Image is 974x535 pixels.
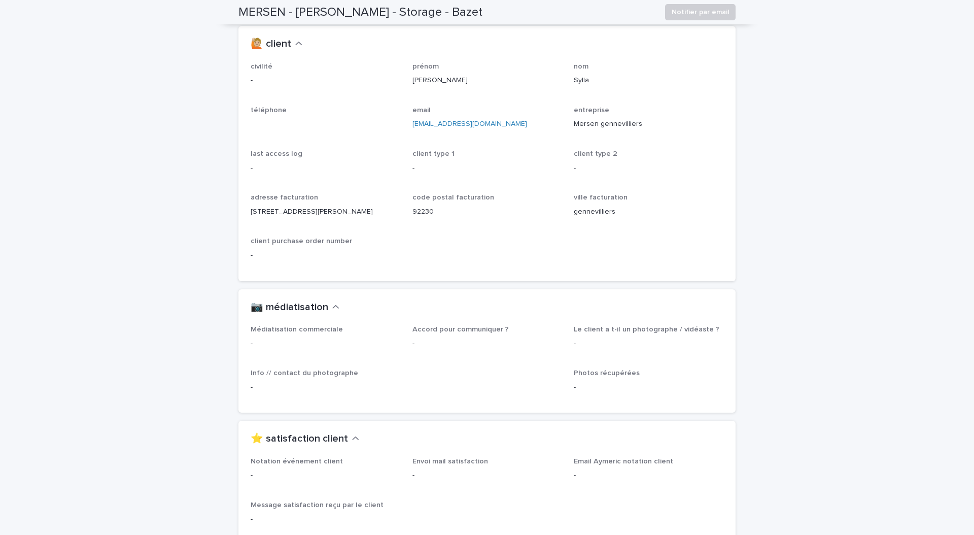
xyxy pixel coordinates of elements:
[412,339,562,349] p: -
[251,250,400,261] p: -
[251,514,723,525] p: -
[251,38,302,50] button: 🙋🏼 client
[251,150,302,157] span: last access log
[251,107,287,114] span: téléphone
[412,207,562,217] p: 92230
[412,150,455,157] span: client type 1
[251,470,400,481] p: -
[574,63,588,70] span: nom
[574,75,723,86] p: Sylla
[672,7,729,17] span: Notifier par email
[251,458,343,465] span: Notation événement client
[574,339,723,349] p: -
[251,302,339,314] button: 📷 médiatisation
[412,470,562,481] p: -
[251,433,348,445] h2: ⭐ satisfaction client
[412,163,562,174] p: -
[574,194,628,201] span: ville facturation
[251,382,400,393] p: -
[251,194,318,201] span: adresse facturation
[238,5,482,20] h2: MERSEN - [PERSON_NAME] - Storage - Bazet
[574,326,719,333] span: Le client a t-il un photographe / vidéaste ?
[251,238,352,245] span: client purchase order number
[251,38,291,50] h2: 🙋🏼 client
[251,75,400,86] p: -
[251,302,328,314] h2: 📷 médiatisation
[574,470,723,481] p: -
[574,382,723,393] p: -
[251,326,343,333] span: Médiatisation commerciale
[574,207,723,217] p: gennevilliers
[574,163,723,174] p: -
[412,326,509,333] span: Accord pour communiquer ?
[412,194,494,201] span: code postal facturation
[412,63,439,70] span: prénom
[574,150,617,157] span: client type 2
[251,501,384,509] span: Message satisfaction reçu par le client
[574,370,640,377] span: Photos récupérées
[665,4,736,20] button: Notifier par email
[574,458,673,465] span: Email Aymeric notation client
[412,107,431,114] span: email
[251,370,358,377] span: Info // contact du photographe
[251,63,272,70] span: civilité
[412,75,562,86] p: [PERSON_NAME]
[251,433,359,445] button: ⭐ satisfaction client
[251,163,400,174] p: -
[251,339,400,349] p: -
[412,120,527,127] a: [EMAIL_ADDRESS][DOMAIN_NAME]
[412,458,488,465] span: Envoi mail satisfaction
[574,119,723,129] p: Mersen gennevilliers
[251,207,400,217] p: [STREET_ADDRESS][PERSON_NAME]
[574,107,609,114] span: entreprise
